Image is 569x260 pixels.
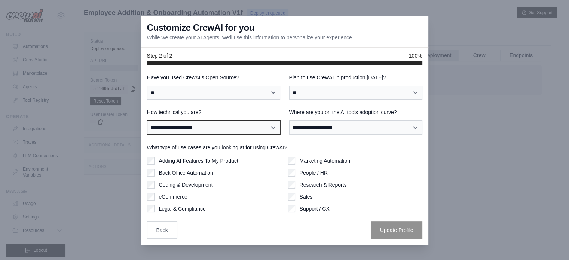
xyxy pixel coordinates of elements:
label: eCommerce [159,193,187,201]
label: Coding & Development [159,181,213,189]
label: Support / CX [300,205,330,212]
label: Have you used CrewAI's Open Source? [147,74,280,81]
label: Legal & Compliance [159,205,206,212]
h3: Customize CrewAI for you [147,22,254,34]
span: 100% [409,52,422,59]
span: Step 2 of 2 [147,52,172,59]
button: Update Profile [371,221,422,239]
p: While we create your AI Agents, we'll use this information to personalize your experience. [147,34,354,41]
label: Research & Reports [300,181,347,189]
label: Marketing Automation [300,157,350,165]
label: How technical you are? [147,108,280,116]
label: Where are you on the AI tools adoption curve? [289,108,422,116]
label: Sales [300,193,313,201]
label: Back Office Automation [159,169,213,177]
button: Back [147,221,177,239]
label: People / HR [300,169,328,177]
iframe: Chat Widget [532,224,569,260]
label: Plan to use CrewAI in production [DATE]? [289,74,422,81]
label: What type of use cases are you looking at for using CrewAI? [147,144,422,151]
label: Adding AI Features To My Product [159,157,238,165]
